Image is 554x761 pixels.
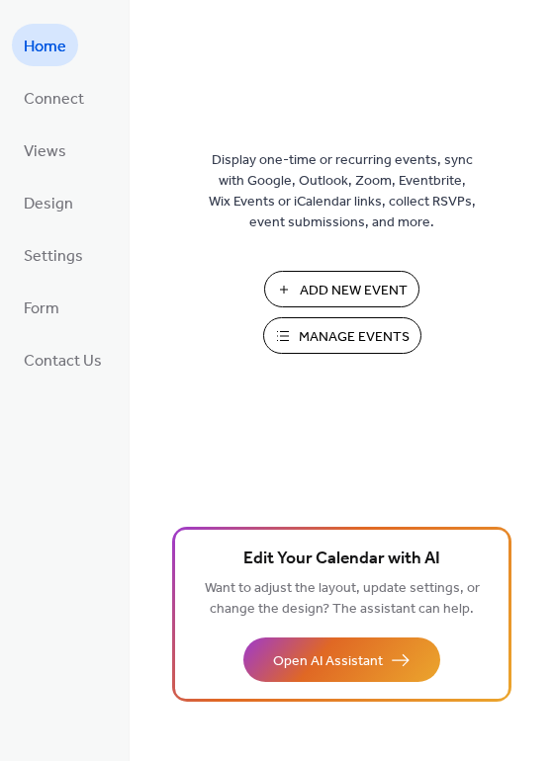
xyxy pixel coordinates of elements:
span: Want to adjust the layout, update settings, or change the design? The assistant can help. [205,575,480,623]
span: Settings [24,241,83,272]
a: Contact Us [12,338,114,380]
span: Home [24,32,66,62]
span: Add New Event [300,281,408,301]
span: Views [24,136,66,167]
span: Form [24,294,59,324]
span: Manage Events [299,327,410,348]
button: Manage Events [263,317,421,354]
span: Connect [24,84,84,115]
span: Contact Us [24,346,102,377]
a: Design [12,181,85,223]
span: Open AI Assistant [273,651,383,672]
span: Display one-time or recurring events, sync with Google, Outlook, Zoom, Eventbrite, Wix Events or ... [209,150,476,233]
span: Design [24,189,73,219]
span: Edit Your Calendar with AI [243,546,440,573]
button: Open AI Assistant [243,637,440,682]
a: Views [12,128,78,171]
a: Form [12,286,71,328]
a: Settings [12,233,95,276]
a: Home [12,24,78,66]
a: Connect [12,76,96,119]
button: Add New Event [264,271,419,307]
